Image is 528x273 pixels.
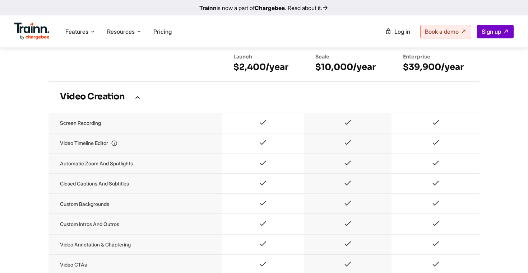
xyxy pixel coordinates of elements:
iframe: Chat Widget [492,239,528,273]
td: Video timeline editor [48,133,222,153]
span: Launch [233,53,252,60]
h6: $39,900/year [403,61,468,73]
a: Book a demo [420,25,471,38]
td: Custom backgrounds [48,194,222,214]
span: Log in [394,28,410,35]
td: Screen recording [48,113,222,133]
span: Enterprise [403,53,430,60]
span: Scale [315,53,329,60]
a: Log in [381,25,414,38]
a: Pricing [153,28,172,35]
span: Book a demo [425,28,459,35]
td: Video annotation & chaptering [48,234,222,254]
a: Sign up [477,25,514,38]
h6: $2,400/year [233,61,292,73]
td: Custom intros and outros [48,214,222,234]
span: Resources [107,28,135,36]
h3: Video Creation [60,93,468,101]
span: Features [65,28,88,36]
td: Closed captions and subtitles [48,174,222,194]
h6: $10,000/year [315,61,380,73]
b: Chargebee [255,4,285,11]
td: Automatic zoom and spotlights [48,153,222,173]
b: Trainn [199,4,217,11]
img: Trainn Logo [14,23,50,40]
span: Sign up [482,28,501,35]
